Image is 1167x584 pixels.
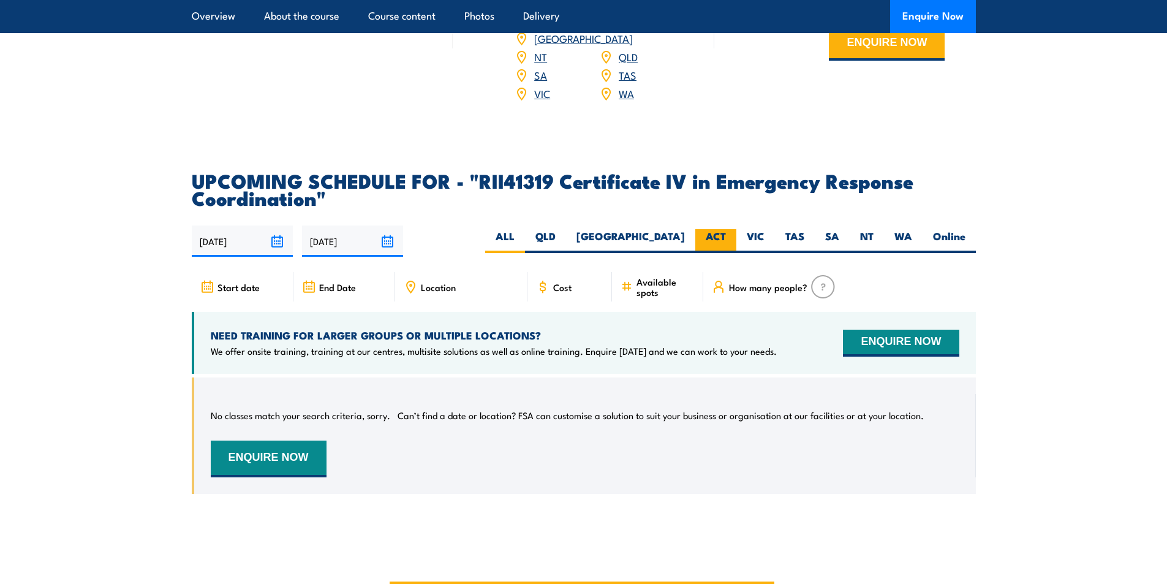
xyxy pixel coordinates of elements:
[619,86,634,100] a: WA
[211,328,777,342] h4: NEED TRAINING FOR LARGER GROUPS OR MULTIPLE LOCATIONS?
[211,409,390,422] p: No classes match your search criteria, sorry.
[923,229,976,253] label: Online
[829,28,945,61] button: ENQUIRE NOW
[850,229,884,253] label: NT
[192,172,976,206] h2: UPCOMING SCHEDULE FOR - "RII41319 Certificate IV in Emergency Response Coordination"
[695,229,736,253] label: ACT
[211,345,777,357] p: We offer onsite training, training at our centres, multisite solutions as well as online training...
[843,330,959,357] button: ENQUIRE NOW
[619,49,638,64] a: QLD
[534,31,633,45] a: [GEOGRAPHIC_DATA]
[553,282,572,292] span: Cost
[566,229,695,253] label: [GEOGRAPHIC_DATA]
[636,276,695,297] span: Available spots
[192,226,293,257] input: From date
[534,67,547,82] a: SA
[775,229,815,253] label: TAS
[619,67,636,82] a: TAS
[736,229,775,253] label: VIC
[398,409,924,422] p: Can’t find a date or location? FSA can customise a solution to suit your business or organisation...
[525,229,566,253] label: QLD
[534,86,550,100] a: VIC
[302,226,403,257] input: To date
[815,229,850,253] label: SA
[217,282,260,292] span: Start date
[884,229,923,253] label: WA
[729,282,807,292] span: How many people?
[485,229,525,253] label: ALL
[319,282,356,292] span: End Date
[421,282,456,292] span: Location
[534,49,547,64] a: NT
[211,441,327,477] button: ENQUIRE NOW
